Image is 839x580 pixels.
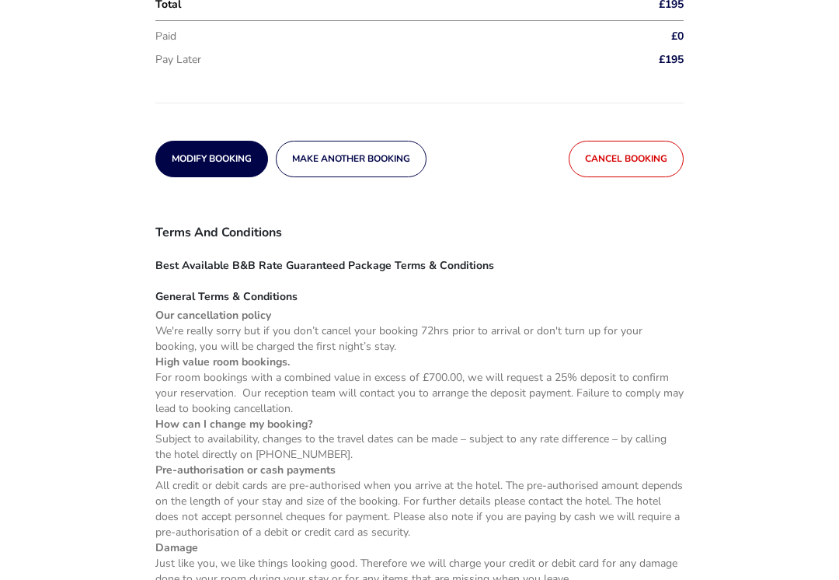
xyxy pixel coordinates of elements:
h4: General Terms & Conditions [155,277,684,308]
p: All credit or debit cards are pre-authorised when you arrive at the hotel. The pre-authorised amo... [155,478,684,540]
p: For room bookings with a combined value in excess of £700.00, we will request a 25% deposit to co... [155,370,684,417]
p: Subject to availability, changes to the travel dates can be made – subject to any rate difference... [155,432,684,463]
button: Modify Booking [155,141,268,177]
strong: How can I change my booking? [155,417,312,432]
span: Make another booking [292,154,410,164]
p: Pay Later [155,54,578,65]
button: Make another booking [276,141,426,177]
strong: Our cancellation policy [155,308,271,323]
span: £0 [671,31,684,42]
h4: Best Available B&B Rate Guaranteed Package Terms & Conditions [155,246,684,277]
strong: Damage [155,540,198,555]
strong: High value room bookings. [155,355,290,369]
p: Paid [155,31,578,42]
p: We're really sorry but if you don’t cancel your booking 72hrs prior to arrival or don't turn up f... [155,323,684,355]
button: Cancel booking [569,141,684,177]
h3: Terms and Conditions [155,224,684,246]
span: £195 [659,54,684,65]
span: Cancel booking [585,154,667,164]
strong: Pre-authorisation or cash payments [155,463,336,477]
span: Modify Booking [172,154,252,164]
